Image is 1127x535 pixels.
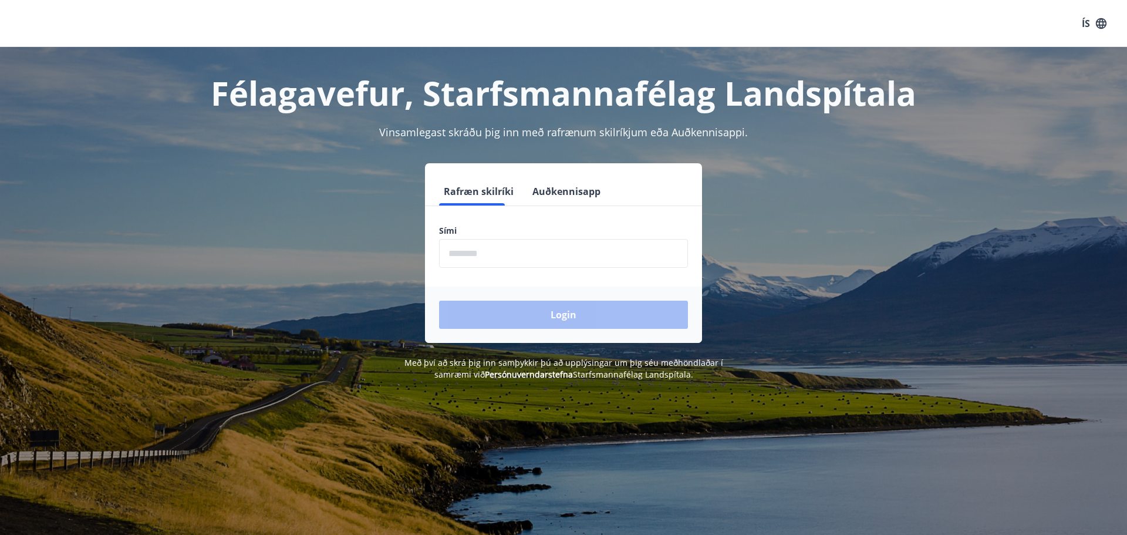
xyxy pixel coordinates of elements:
span: Með því að skrá þig inn samþykkir þú að upplýsingar um þig séu meðhöndlaðar í samræmi við Starfsm... [404,357,723,380]
a: Persónuverndarstefna [485,369,573,380]
button: ÍS [1075,13,1113,34]
button: Rafræn skilríki [439,177,518,206]
button: Auðkennisapp [528,177,605,206]
h1: Félagavefur, Starfsmannafélag Landspítala [155,70,972,115]
label: Sími [439,225,688,237]
span: Vinsamlegast skráðu þig inn með rafrænum skilríkjum eða Auðkennisappi. [379,125,748,139]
